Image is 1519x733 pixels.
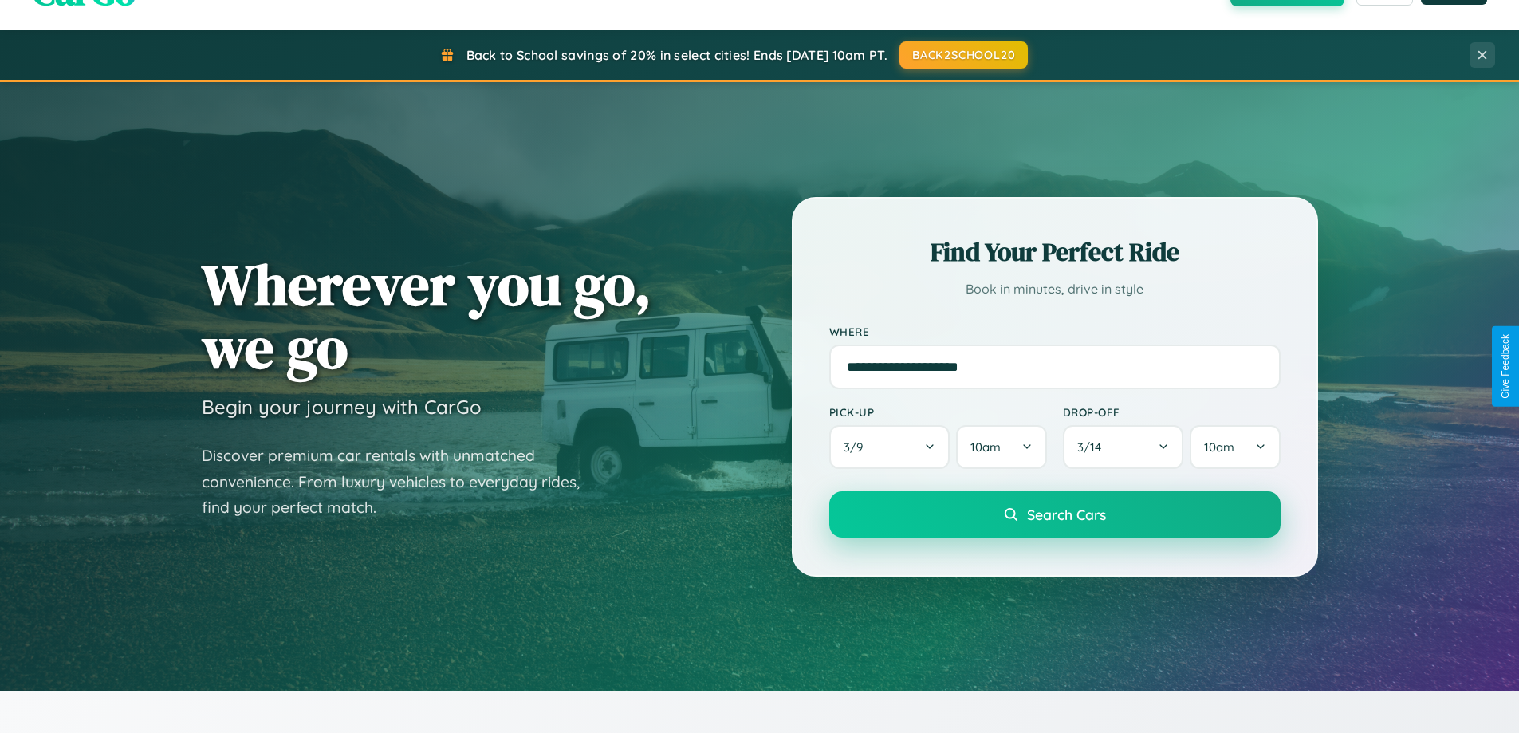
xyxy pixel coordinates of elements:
span: 10am [970,439,1001,455]
span: 10am [1204,439,1234,455]
button: 3/9 [829,425,950,469]
button: 3/14 [1063,425,1184,469]
button: BACK2SCHOOL20 [899,41,1028,69]
button: Search Cars [829,491,1281,538]
p: Book in minutes, drive in style [829,278,1281,301]
h3: Begin your journey with CarGo [202,395,482,419]
p: Discover premium car rentals with unmatched convenience. From luxury vehicles to everyday rides, ... [202,443,600,521]
h1: Wherever you go, we go [202,253,651,379]
h2: Find Your Perfect Ride [829,234,1281,270]
label: Pick-up [829,405,1047,419]
span: 3 / 9 [844,439,871,455]
span: 3 / 14 [1077,439,1109,455]
span: Search Cars [1027,506,1106,523]
label: Where [829,325,1281,338]
div: Give Feedback [1500,334,1511,399]
label: Drop-off [1063,405,1281,419]
button: 10am [1190,425,1280,469]
button: 10am [956,425,1046,469]
span: Back to School savings of 20% in select cities! Ends [DATE] 10am PT. [466,47,887,63]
